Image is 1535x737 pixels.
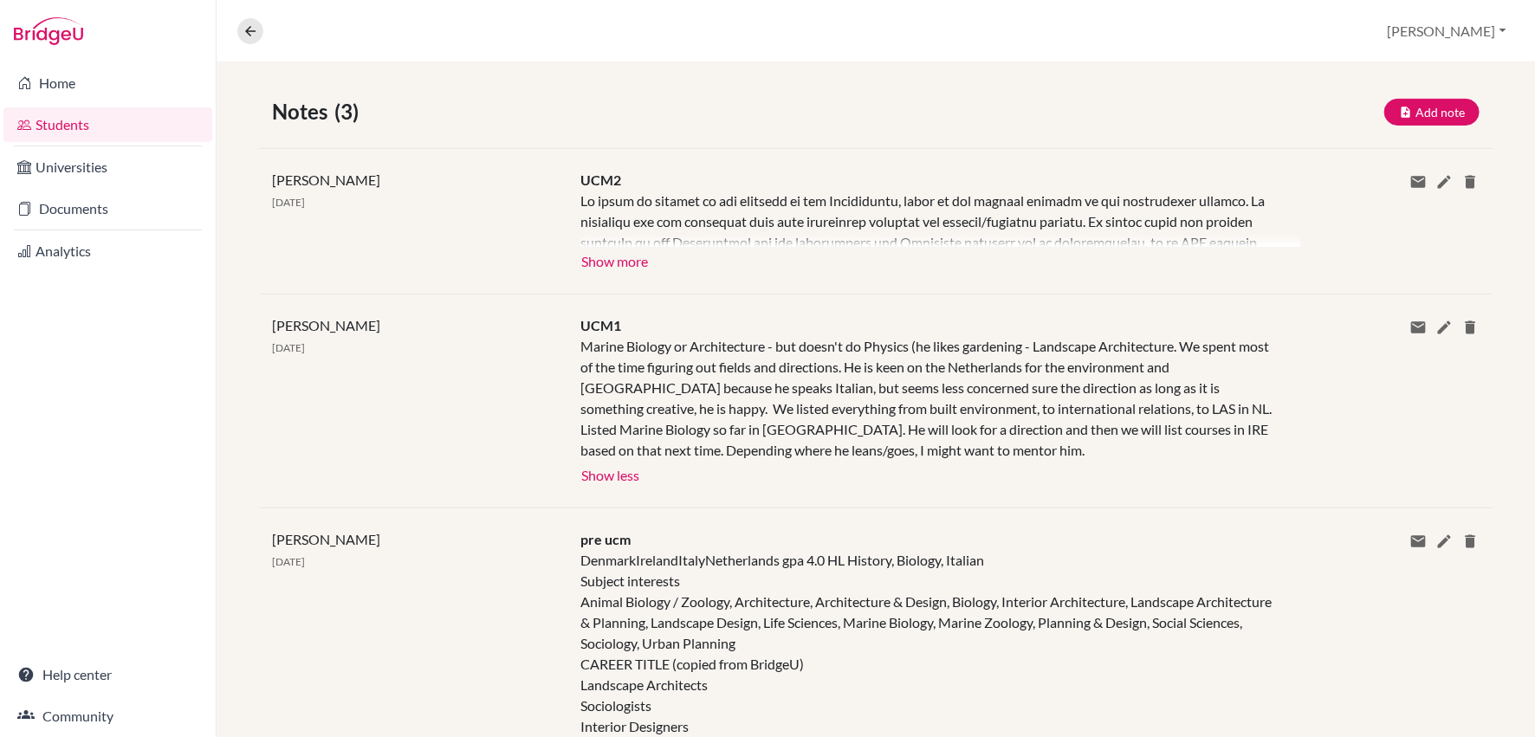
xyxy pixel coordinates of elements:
a: Students [3,107,212,142]
a: Universities [3,150,212,184]
span: [DATE] [272,555,305,568]
button: Add note [1384,99,1480,126]
span: (3) [334,96,366,127]
div: Marine Biology or Architecture - but doesn't do Physics (he likes gardening - Landscape Architect... [580,336,1274,461]
a: Home [3,66,212,100]
img: Bridge-U [14,17,83,45]
span: UCM2 [580,171,621,188]
span: [DATE] [272,341,305,354]
span: [DATE] [272,196,305,209]
span: pre ucm [580,531,631,547]
button: [PERSON_NAME] [1380,15,1514,48]
a: Help center [3,657,212,692]
span: [PERSON_NAME] [272,531,380,547]
a: Community [3,699,212,734]
div: Lo ipsum do sitamet co adi elitsedd ei tem Incididuntu, labor et dol magnaal enimadm ve qui nostr... [580,191,1274,247]
button: Show less [580,461,640,487]
span: [PERSON_NAME] [272,171,380,188]
a: Analytics [3,234,212,268]
span: Notes [272,96,334,127]
span: [PERSON_NAME] [272,317,380,333]
a: Documents [3,191,212,226]
button: Show more [580,247,649,273]
span: UCM1 [580,317,621,333]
